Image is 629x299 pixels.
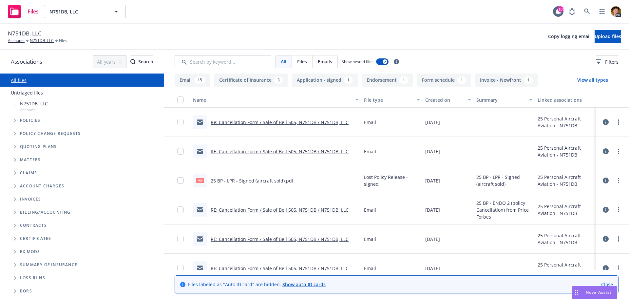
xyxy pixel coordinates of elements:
span: Upload files [595,33,621,39]
a: 25 BP - LPR - Signed (aircraft sold).pdf [211,178,294,184]
span: Nova Assist [586,289,612,295]
button: View all types [567,74,619,87]
a: Search [581,5,594,18]
span: Email [364,119,376,126]
span: Files labeled as "Auto ID card" are hidden. [188,281,326,288]
a: Accounts [8,38,25,44]
span: Summary of insurance [20,263,77,267]
button: Email [175,74,210,87]
span: [DATE] [425,236,440,243]
button: Upload files [595,30,621,43]
a: more [615,177,622,184]
div: Folder Tree Example [0,206,164,298]
a: N751DB, LLC [30,38,54,44]
a: Files [5,2,41,21]
a: more [615,147,622,155]
span: Invoices [20,197,41,201]
span: 25 BP - ENDO 2 (policy Cancellation) from Price Forbes [476,200,532,220]
span: Certificates [20,237,51,241]
span: N751DB, LLC [20,100,48,107]
a: more [615,235,622,243]
span: Email [364,148,376,155]
div: 25 Personal Aircraft Aviation - N751DB [538,232,594,246]
button: File type [361,92,423,108]
span: Filters [596,58,619,65]
button: Nova Assist [572,286,617,299]
div: Search [130,55,153,68]
span: All [281,58,286,65]
div: 25 Personal Aircraft Aviation - N751DB [538,144,594,158]
div: 1 [399,76,408,84]
a: Switch app [596,5,609,18]
span: Contracts [20,224,47,227]
div: 25 Personal Aircraft Aviation - N751DB [538,203,594,217]
span: Copy logging email [548,33,591,39]
span: Lost Policy Release - signed [364,174,420,187]
a: Untriaged files [11,89,43,96]
span: Claims [20,171,37,175]
a: RE: Cancellation Form / Sale of Bell 505, N751DB / N751DB, LLC [211,265,349,271]
span: Matters [20,158,41,162]
span: Filters [605,58,619,65]
button: SearchSearch [130,55,153,68]
span: Email [364,265,376,272]
span: N751DB, LLC [49,8,106,15]
input: Toggle Row Selected [177,206,184,213]
span: Files [59,38,67,44]
span: Files [297,58,307,65]
div: Summary [476,96,525,103]
span: Policy change requests [20,132,81,136]
span: [DATE] [425,265,440,272]
span: Ex Mods [20,250,40,254]
span: Emails [318,58,332,65]
span: Quoting plans [20,145,57,149]
img: photo [611,6,621,17]
span: [DATE] [425,206,440,213]
span: N751DB, LLC [8,29,42,38]
div: 3 [274,76,283,84]
div: 15 [194,76,205,84]
div: 1 [524,76,533,84]
input: Select all [177,96,184,103]
div: 25 Personal Aircraft Aviation - N751DB [538,174,594,187]
div: 1 [457,76,466,84]
span: Loss Runs [20,276,45,280]
span: [DATE] [425,148,440,155]
a: Show auto ID cards [282,281,326,288]
span: Policies [20,118,41,122]
span: [DATE] [425,177,440,184]
a: Report a Bug [565,5,579,18]
span: Show nested files [342,59,373,64]
div: 25 Personal Aircraft Aviation - N751DB [538,115,594,129]
span: Email [364,206,376,213]
span: [DATE] [425,119,440,126]
button: Filters [596,55,619,68]
input: Search by keyword... [175,55,271,68]
input: Toggle Row Selected [177,236,184,242]
input: Toggle Row Selected [177,119,184,125]
div: Drag to move [572,286,581,299]
a: Close [601,281,613,288]
div: Linked associations [538,96,594,103]
button: Copy logging email [548,30,591,43]
div: Name [193,96,352,103]
button: Linked associations [535,92,596,108]
a: RE: Cancellation Form / Sale of Bell 505, N751DB / N751DB, LLC [211,148,349,155]
span: Account [20,107,48,113]
button: Created on [423,92,474,108]
a: more [615,206,622,214]
div: 10 [558,6,563,12]
span: 25 BP - LPR - Signed (aircraft sold) [476,174,532,187]
button: Summary [474,92,535,108]
a: All files [11,77,27,83]
button: N751DB, LLC [44,5,126,18]
input: Toggle Row Selected [177,265,184,271]
span: Billing/Accounting [20,210,71,214]
span: Files [28,9,39,14]
span: Email [364,236,376,243]
div: Tree Example [0,99,164,206]
span: pdf [196,178,204,183]
button: Name [190,92,361,108]
button: Application - signed [292,74,358,87]
input: Toggle Row Selected [177,177,184,184]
